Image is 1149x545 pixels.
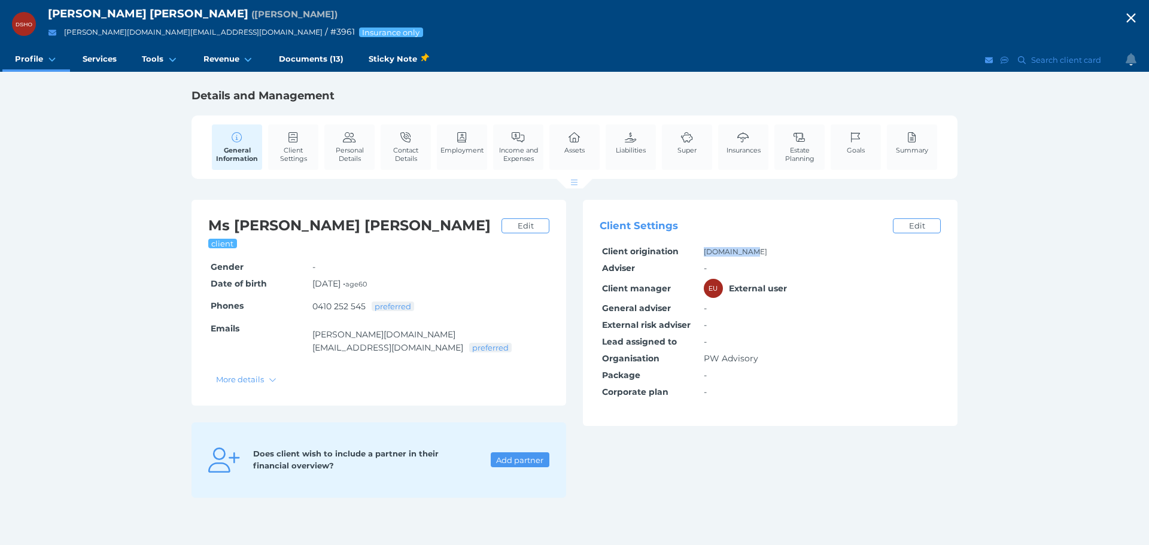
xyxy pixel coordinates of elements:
[381,124,431,169] a: Contact Details
[724,124,764,161] a: Insurances
[844,124,868,161] a: Goals
[904,221,930,230] span: Edit
[1013,53,1107,68] button: Search client card
[437,124,487,161] a: Employment
[1029,55,1107,65] span: Search client card
[602,303,671,313] span: General adviser
[251,8,338,20] span: Preferred name
[12,12,36,36] div: Denice Siok Hai Ong
[212,124,262,170] a: General Information
[211,278,267,289] span: Date of birth
[512,221,539,230] span: Edit
[48,7,248,20] span: [PERSON_NAME] [PERSON_NAME]
[677,146,697,154] span: Super
[191,89,957,103] h1: Details and Management
[983,53,995,68] button: Email
[564,146,585,154] span: Assets
[896,146,928,154] span: Summary
[616,146,646,154] span: Liabilities
[493,124,543,169] a: Income and Expenses
[15,54,43,64] span: Profile
[777,146,822,163] span: Estate Planning
[602,263,635,273] span: Adviser
[602,353,659,364] span: Organisation
[266,48,356,72] a: Documents (13)
[361,28,421,37] span: Insurance only
[501,218,549,233] a: Edit
[491,455,549,465] span: Add partner
[211,323,239,334] span: Emails
[491,452,549,467] button: Add partner
[70,48,129,72] a: Services
[210,372,282,387] button: More details
[613,124,649,161] a: Liabilities
[893,218,941,233] a: Edit
[727,146,761,154] span: Insurances
[191,48,266,72] a: Revenue
[774,124,825,169] a: Estate Planning
[325,26,355,37] span: / # 3961
[45,25,60,40] button: Email
[374,302,412,311] span: preferred
[999,53,1011,68] button: SMS
[211,261,244,272] span: Gender
[271,146,315,163] span: Client Settings
[847,146,865,154] span: Goals
[602,283,671,294] span: Client manager
[208,217,496,235] h2: Ms [PERSON_NAME] [PERSON_NAME]
[211,239,235,248] span: client
[440,146,484,154] span: Employment
[312,261,315,272] span: -
[600,220,678,232] span: Client Settings
[2,48,70,72] a: Profile
[142,54,163,64] span: Tools
[64,28,323,36] a: [PERSON_NAME][DOMAIN_NAME][EMAIL_ADDRESS][DOMAIN_NAME]
[472,343,510,352] span: preferred
[602,386,668,397] span: Corporate plan
[83,54,117,64] span: Services
[369,53,428,65] span: Sticky Note
[674,124,700,161] a: Super
[704,336,707,347] span: -
[268,124,318,169] a: Client Settings
[312,301,366,312] a: 0410 252 545
[704,370,707,380] span: -
[253,449,439,470] span: Does client wish to include a partner in their financial overview?
[704,279,723,298] div: External user
[602,319,691,330] span: External risk adviser
[561,124,588,161] a: Assets
[203,54,239,64] span: Revenue
[709,285,718,292] span: EU
[345,280,367,288] small: age 60
[211,300,244,311] span: Phones
[279,54,344,64] span: Documents (13)
[704,303,707,313] span: -
[602,370,640,380] span: Package
[602,246,679,257] span: Client origination
[384,146,428,163] span: Contact Details
[704,353,758,364] span: PW Advisory
[215,146,259,163] span: General Information
[602,336,677,347] span: Lead assigned to
[704,319,707,330] span: -
[16,21,32,28] span: DSHO
[704,263,707,273] span: -
[893,124,931,161] a: Summary
[701,243,941,260] td: [DOMAIN_NAME]
[327,146,372,163] span: Personal Details
[704,386,707,397] span: -
[312,329,463,353] a: [PERSON_NAME][DOMAIN_NAME][EMAIL_ADDRESS][DOMAIN_NAME]
[211,375,266,384] span: More details
[312,278,367,289] span: [DATE] •
[324,124,375,169] a: Personal Details
[729,283,787,294] span: External user
[496,146,540,163] span: Income and Expenses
